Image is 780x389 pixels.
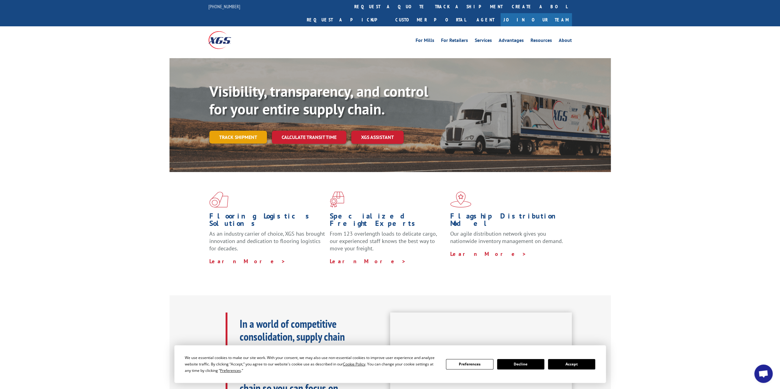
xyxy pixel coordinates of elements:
[351,131,404,144] a: XGS ASSISTANT
[174,345,606,383] div: Cookie Consent Prompt
[209,230,325,252] span: As an industry carrier of choice, XGS has brought innovation and dedication to flooring logistics...
[548,359,595,369] button: Accept
[450,212,566,230] h1: Flagship Distribution Model
[450,250,527,257] a: Learn More >
[208,3,240,9] a: [PHONE_NUMBER]
[470,13,500,26] a: Agent
[209,82,428,118] b: Visibility, transparency, and control for your entire supply chain.
[500,13,572,26] a: Join Our Team
[416,38,434,45] a: For Mills
[209,258,286,265] a: Learn More >
[497,359,544,369] button: Decline
[185,354,439,374] div: We use essential cookies to make our site work. With your consent, we may also use non-essential ...
[450,192,471,208] img: xgs-icon-flagship-distribution-model-red
[446,359,493,369] button: Preferences
[450,230,563,245] span: Our agile distribution network gives you nationwide inventory management on demand.
[754,365,773,383] a: Open chat
[499,38,524,45] a: Advantages
[441,38,468,45] a: For Retailers
[209,131,267,144] a: Track shipment
[302,13,391,26] a: Request a pickup
[220,368,241,373] span: Preferences
[531,38,552,45] a: Resources
[559,38,572,45] a: About
[330,212,446,230] h1: Specialized Freight Experts
[391,13,470,26] a: Customer Portal
[330,258,406,265] a: Learn More >
[330,192,344,208] img: xgs-icon-focused-on-flooring-red
[330,230,446,257] p: From 123 overlength loads to delicate cargo, our experienced staff knows the best way to move you...
[209,212,325,230] h1: Flooring Logistics Solutions
[209,192,228,208] img: xgs-icon-total-supply-chain-intelligence-red
[343,361,365,367] span: Cookie Policy
[475,38,492,45] a: Services
[272,131,346,144] a: Calculate transit time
